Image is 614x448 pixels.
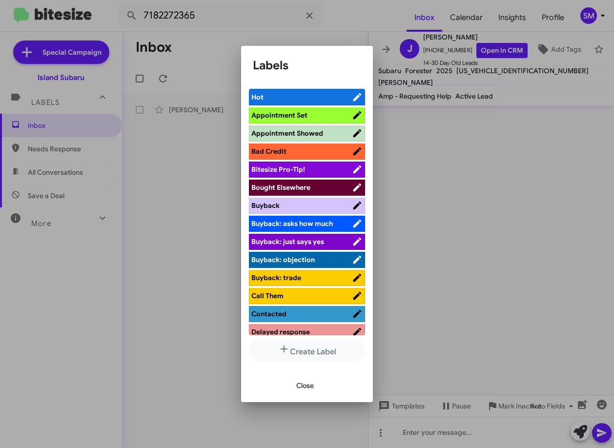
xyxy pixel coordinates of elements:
[251,201,280,210] span: Buyback
[251,255,315,264] span: Buyback: objection
[251,147,287,156] span: Bad Credit
[251,183,310,192] span: Bought Elsewhere
[251,309,287,318] span: Contacted
[251,273,301,282] span: Buyback: trade
[253,58,361,73] h1: Labels
[251,165,305,174] span: Bitesize Pro-Tip!
[288,377,322,394] button: Close
[296,377,314,394] span: Close
[251,93,264,102] span: Hot
[251,327,310,336] span: Delayed response
[251,111,307,120] span: Appointment Set
[249,339,365,361] button: Create Label
[251,129,323,138] span: Appointment Showed
[251,237,324,246] span: Buyback: just says yes
[251,291,284,300] span: Call Them
[251,219,333,228] span: Buyback: asks how much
